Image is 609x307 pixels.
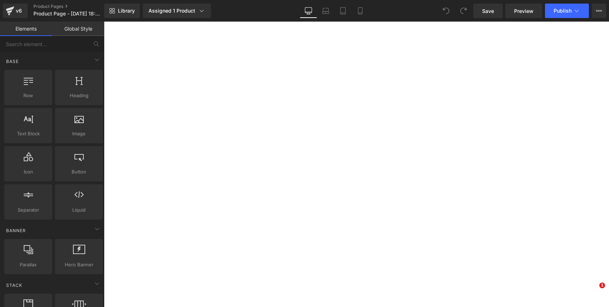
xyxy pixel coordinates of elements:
[6,92,50,99] span: Row
[57,206,101,214] span: Liquid
[317,4,334,18] a: Laptop
[57,168,101,176] span: Button
[585,283,602,300] iframe: Intercom live chat
[6,206,50,214] span: Separator
[57,130,101,137] span: Image
[6,168,50,176] span: Icon
[554,8,572,14] span: Publish
[14,6,23,15] div: v6
[352,4,369,18] a: Mobile
[300,4,317,18] a: Desktop
[33,11,102,17] span: Product Page - [DATE] 18:39:24
[439,4,453,18] button: Undo
[57,261,101,268] span: Hero Banner
[57,92,101,99] span: Heading
[456,4,471,18] button: Redo
[592,4,606,18] button: More
[5,58,19,65] span: Base
[148,7,205,14] div: Assigned 1 Product
[482,7,494,15] span: Save
[334,4,352,18] a: Tablet
[6,261,50,268] span: Parallax
[5,282,23,289] span: Stack
[6,130,50,137] span: Text Block
[3,4,28,18] a: v6
[514,7,534,15] span: Preview
[599,283,605,288] span: 1
[505,4,542,18] a: Preview
[104,4,140,18] a: New Library
[545,4,589,18] button: Publish
[118,8,135,14] span: Library
[52,22,104,36] a: Global Style
[33,4,116,9] a: Product Pages
[5,227,27,234] span: Banner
